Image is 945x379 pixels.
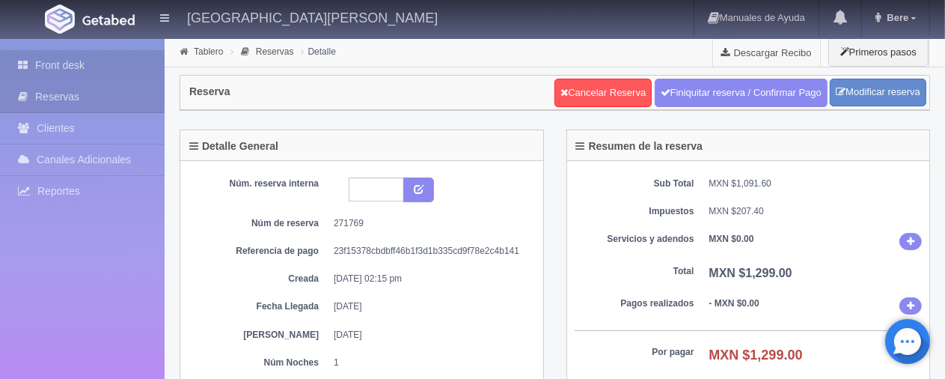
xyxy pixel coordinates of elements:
dd: MXN $1,091.60 [709,178,923,190]
dt: Total [575,265,694,278]
a: Modificar reserva [830,79,926,106]
b: - MXN $0.00 [709,298,759,309]
dt: Referencia de pago [199,245,319,258]
b: MXN $0.00 [709,234,754,244]
a: Finiquitar reserva / Confirmar Pago [655,79,828,107]
dt: Impuestos [575,205,694,218]
dt: Creada [199,273,319,285]
a: Tablero [194,46,223,57]
li: Detalle [298,44,340,58]
a: Descargar Recibo [713,37,820,67]
dt: Fecha Llegada [199,300,319,313]
dt: Núm. reserva interna [199,178,319,190]
img: Getabed [82,14,135,25]
b: MXN $1,299.00 [709,267,792,279]
dt: Servicios y adendos [575,233,694,246]
dd: [DATE] [334,300,525,313]
dt: Pagos realizados [575,297,694,310]
a: Reservas [256,46,294,57]
dt: [PERSON_NAME] [199,329,319,342]
h4: [GEOGRAPHIC_DATA][PERSON_NAME] [187,7,438,26]
dt: Por pagar [575,346,694,359]
dd: 271769 [334,217,525,230]
dd: MXN $207.40 [709,205,923,218]
a: Cancelar Reserva [554,79,652,107]
h4: Resumen de la reserva [576,141,703,152]
b: MXN $1,299.00 [709,348,803,363]
img: Getabed [45,4,75,34]
span: Bere [883,12,908,23]
dd: 23f15378cbdbff46b1f3d1b335cd9f78e2c4b141 [334,245,525,258]
dd: [DATE] 02:15 pm [334,273,525,285]
dt: Núm de reserva [199,217,319,230]
h4: Reserva [189,86,230,97]
dt: Sub Total [575,178,694,190]
dd: [DATE] [334,329,525,342]
dt: Núm Noches [199,357,319,369]
h4: Detalle General [189,141,278,152]
dd: 1 [334,357,525,369]
button: Primeros pasos [828,37,929,67]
